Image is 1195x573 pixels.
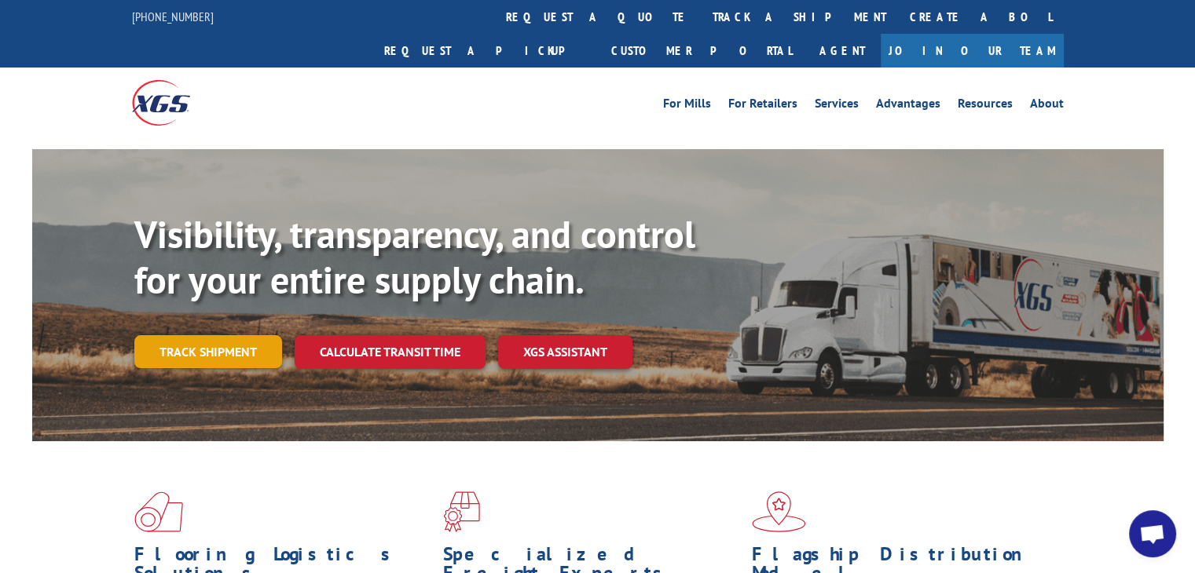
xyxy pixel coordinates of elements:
[752,491,806,532] img: xgs-icon-flagship-distribution-model-red
[1129,510,1176,557] a: Open chat
[815,97,859,115] a: Services
[876,97,940,115] a: Advantages
[804,34,881,68] a: Agent
[134,491,183,532] img: xgs-icon-total-supply-chain-intelligence-red
[132,9,214,24] a: [PHONE_NUMBER]
[728,97,797,115] a: For Retailers
[295,335,486,369] a: Calculate transit time
[599,34,804,68] a: Customer Portal
[1030,97,1064,115] a: About
[134,335,282,368] a: Track shipment
[958,97,1013,115] a: Resources
[443,491,480,532] img: xgs-icon-focused-on-flooring-red
[881,34,1064,68] a: Join Our Team
[134,210,695,304] b: Visibility, transparency, and control for your entire supply chain.
[663,97,711,115] a: For Mills
[372,34,599,68] a: Request a pickup
[498,335,632,369] a: XGS ASSISTANT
